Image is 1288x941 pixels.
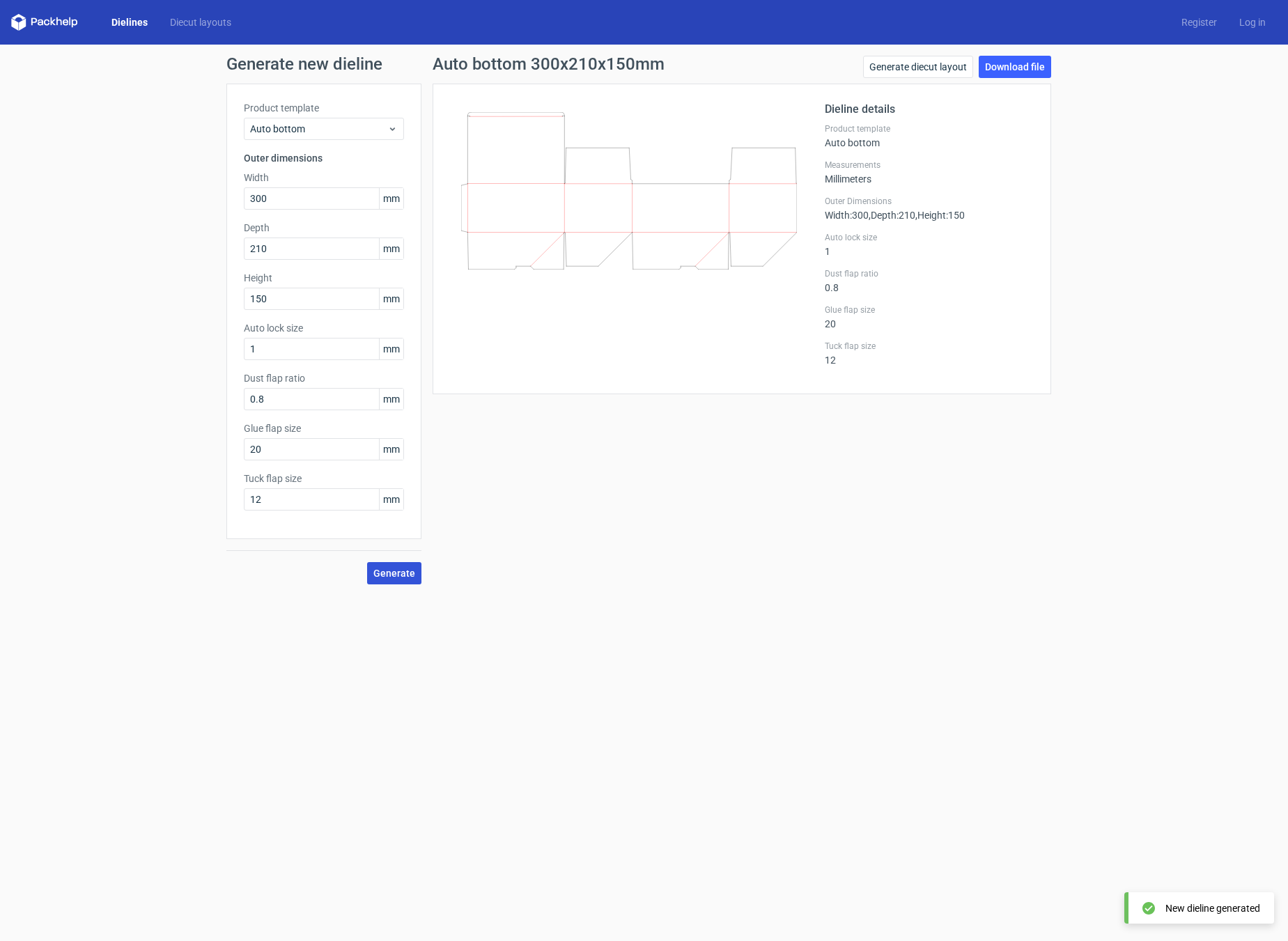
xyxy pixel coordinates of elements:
span: Auto bottom [250,122,387,136]
h1: Auto bottom 300x210x150mm [433,56,665,72]
a: Diecut layouts [159,15,242,29]
a: Log in [1228,15,1277,29]
div: 20 [825,304,1034,329]
div: 12 [825,341,1034,366]
span: mm [379,489,403,510]
label: Width [244,171,404,185]
span: Generate [373,568,415,578]
span: mm [379,339,403,359]
span: mm [379,439,403,460]
label: Dust flap ratio [244,371,404,385]
a: Download file [979,56,1051,78]
label: Dust flap ratio [825,268,1034,279]
label: Product template [825,123,1034,134]
span: mm [379,389,403,410]
button: Generate [367,562,421,584]
span: , Depth : 210 [869,210,915,221]
label: Tuck flap size [825,341,1034,352]
label: Measurements [825,160,1034,171]
div: Millimeters [825,160,1034,185]
span: mm [379,288,403,309]
h3: Outer dimensions [244,151,404,165]
label: Depth [244,221,404,235]
a: Register [1170,15,1228,29]
span: mm [379,238,403,259]
div: 1 [825,232,1034,257]
div: New dieline generated [1165,901,1260,915]
h2: Dieline details [825,101,1034,118]
span: Width : 300 [825,210,869,221]
div: Auto bottom [825,123,1034,148]
a: Dielines [100,15,159,29]
label: Auto lock size [244,321,404,335]
label: Product template [244,101,404,115]
label: Glue flap size [244,421,404,435]
label: Glue flap size [825,304,1034,316]
a: Generate diecut layout [863,56,973,78]
span: mm [379,188,403,209]
label: Auto lock size [825,232,1034,243]
span: , Height : 150 [915,210,965,221]
label: Height [244,271,404,285]
h1: Generate new dieline [226,56,1062,72]
div: 0.8 [825,268,1034,293]
label: Outer Dimensions [825,196,1034,207]
label: Tuck flap size [244,472,404,485]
